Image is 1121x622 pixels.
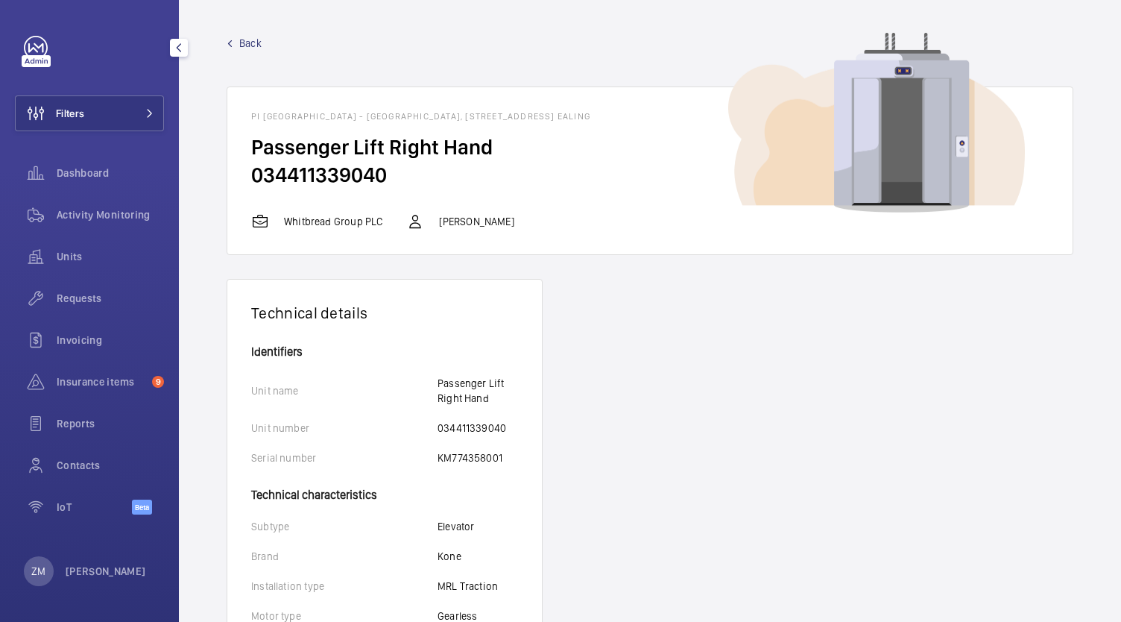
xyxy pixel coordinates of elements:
[239,36,262,51] span: Back
[57,166,164,180] span: Dashboard
[251,346,518,358] h4: Identifiers
[438,421,506,436] p: 034411339040
[251,579,438,594] p: Installation type
[284,214,382,229] p: Whitbread Group PLC
[251,383,438,398] p: Unit name
[31,564,45,579] p: ZM
[57,500,132,515] span: IoT
[56,106,84,121] span: Filters
[57,374,146,389] span: Insurance items
[15,95,164,131] button: Filters
[251,133,1049,161] h2: Passenger Lift Right Hand
[57,291,164,306] span: Requests
[132,500,152,515] span: Beta
[57,333,164,348] span: Invoicing
[438,549,461,564] p: Kone
[439,214,514,229] p: [PERSON_NAME]
[251,421,438,436] p: Unit number
[251,480,518,501] h4: Technical characteristics
[57,207,164,222] span: Activity Monitoring
[251,111,1049,122] h1: PI [GEOGRAPHIC_DATA] - [GEOGRAPHIC_DATA], [STREET_ADDRESS] EALING
[438,579,498,594] p: MRL Traction
[251,161,1049,189] h2: 034411339040
[57,458,164,473] span: Contacts
[728,33,1025,213] img: device image
[438,376,518,406] p: Passenger Lift Right Hand
[438,450,502,465] p: KM774358001
[152,376,164,388] span: 9
[438,519,474,534] p: Elevator
[251,450,438,465] p: Serial number
[66,564,146,579] p: [PERSON_NAME]
[251,304,518,322] h1: Technical details
[57,249,164,264] span: Units
[57,416,164,431] span: Reports
[251,519,438,534] p: Subtype
[251,549,438,564] p: Brand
